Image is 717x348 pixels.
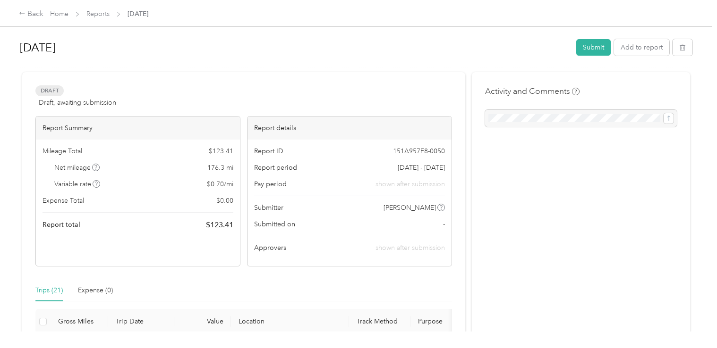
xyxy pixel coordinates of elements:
[35,285,63,296] div: Trips (21)
[43,146,82,156] span: Mileage Total
[664,295,717,348] iframe: Everlance-gr Chat Button Frame
[576,39,611,56] button: Submit
[43,220,80,230] span: Report total
[410,309,481,335] th: Purpose
[39,98,116,108] span: Draft, awaiting submission
[36,116,240,140] div: Report Summary
[207,163,233,173] span: 176.3 mi
[443,219,445,229] span: -
[231,309,349,335] th: Location
[43,196,84,206] span: Expense Total
[393,146,445,156] span: 151A957F8-0050
[384,203,436,213] span: [PERSON_NAME]
[20,55,57,78] div: Rename
[51,309,108,335] th: Gross Miles
[248,116,452,140] div: Report details
[349,309,410,335] th: Track Method
[128,9,148,19] span: [DATE]
[254,163,297,173] span: Report period
[19,8,43,20] div: Back
[54,163,100,173] span: Net mileage
[254,203,283,213] span: Submitter
[54,179,101,189] span: Variable rate
[485,85,580,97] h4: Activity and Comments
[209,146,233,156] span: $ 123.41
[216,196,233,206] span: $ 0.00
[20,36,570,59] h1: Aug 2025
[207,179,233,189] span: $ 0.70 / mi
[174,309,231,335] th: Value
[254,243,286,253] span: Approvers
[108,309,174,335] th: Trip Date
[78,285,113,296] div: Expense (0)
[254,179,287,189] span: Pay period
[35,85,64,96] span: Draft
[206,219,233,231] span: $ 123.41
[86,10,110,18] a: Reports
[50,10,68,18] a: Home
[254,146,283,156] span: Report ID
[254,219,295,229] span: Submitted on
[376,244,445,252] span: shown after submission
[376,179,445,189] span: shown after submission
[614,39,669,56] button: Add to report
[398,163,445,173] span: [DATE] - [DATE]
